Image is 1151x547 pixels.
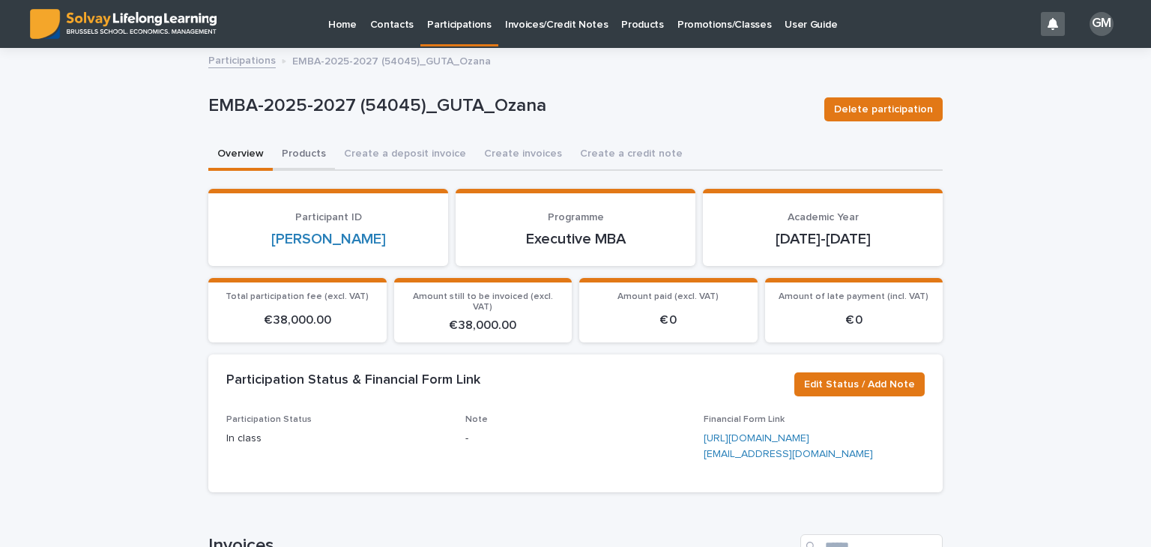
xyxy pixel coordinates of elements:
[834,102,933,117] span: Delete participation
[794,372,925,396] button: Edit Status / Add Note
[403,318,564,333] p: € 38,000.00
[788,212,859,223] span: Academic Year
[475,139,571,171] button: Create invoices
[292,52,491,68] p: EMBA-2025-2027 (54045)_GUTA_Ozana
[208,139,273,171] button: Overview
[226,415,312,424] span: Participation Status
[30,9,217,39] img: ED0IkcNQHGZZMpCVrDht
[208,51,276,68] a: Participations
[295,212,362,223] span: Participant ID
[217,313,378,327] p: € 38,000.00
[588,313,749,327] p: € 0
[226,372,480,389] h2: Participation Status & Financial Form Link
[824,97,943,121] button: Delete participation
[474,230,677,248] p: Executive MBA
[571,139,692,171] button: Create a credit note
[465,415,488,424] span: Note
[617,292,719,301] span: Amount paid (excl. VAT)
[208,95,812,117] p: EMBA-2025-2027 (54045)_GUTA_Ozana
[226,292,369,301] span: Total participation fee (excl. VAT)
[704,415,785,424] span: Financial Form Link
[465,431,686,447] p: -
[548,212,604,223] span: Programme
[335,139,475,171] button: Create a deposit invoice
[1090,12,1114,36] div: GM
[774,313,934,327] p: € 0
[804,377,915,392] span: Edit Status / Add Note
[779,292,928,301] span: Amount of late payment (incl. VAT)
[226,431,447,447] p: In class
[413,292,553,312] span: Amount still to be invoiced (excl. VAT)
[273,139,335,171] button: Products
[721,230,925,248] p: [DATE]-[DATE]
[704,433,873,459] a: [URL][DOMAIN_NAME][EMAIL_ADDRESS][DOMAIN_NAME]
[271,230,386,248] a: [PERSON_NAME]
